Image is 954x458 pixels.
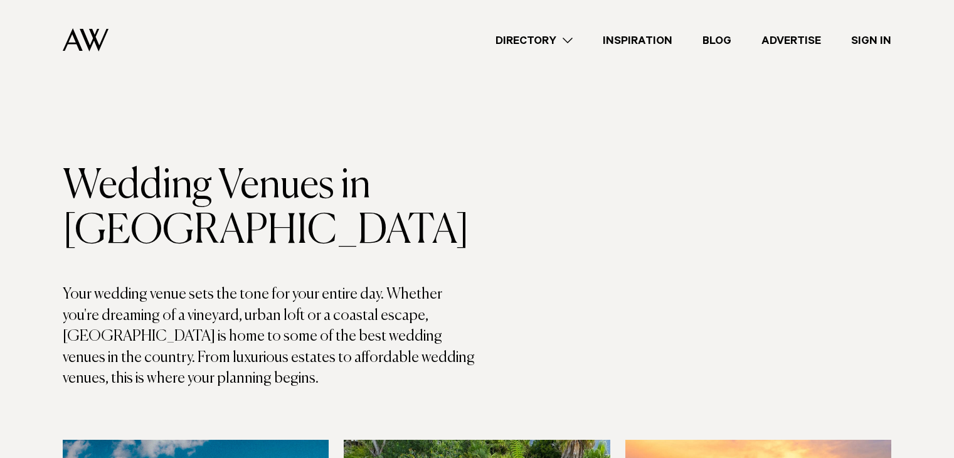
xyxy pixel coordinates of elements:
a: Blog [687,32,746,49]
a: Advertise [746,32,836,49]
a: Inspiration [588,32,687,49]
p: Your wedding venue sets the tone for your entire day. Whether you're dreaming of a vineyard, urba... [63,284,477,390]
a: Sign In [836,32,906,49]
h1: Wedding Venues in [GEOGRAPHIC_DATA] [63,164,477,254]
a: Directory [480,32,588,49]
img: Auckland Weddings Logo [63,28,109,51]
